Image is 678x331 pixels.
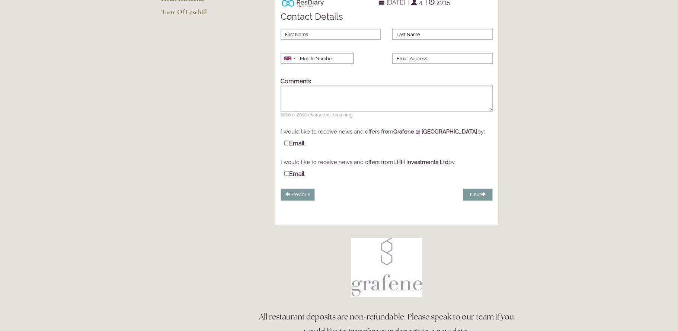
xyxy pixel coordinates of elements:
input: Email [284,171,289,176]
button: Previous [281,189,315,201]
div: A Valid Telephone Number is Required [275,49,387,68]
input: A Valid Telephone Number is Required [281,53,354,64]
div: A Valid Email is Required [387,49,498,68]
input: A Valid Email is Required [392,53,493,64]
h4: Contact Details [281,12,493,22]
label: Email [284,139,304,147]
strong: LHH Investments Ltd [393,159,448,165]
img: Book a table at Grafene Restaurant @ Losehill [351,238,422,297]
div: I would like to receive news and offers from by: [281,128,493,135]
input: A First Name is Required [281,29,381,40]
input: Email [284,141,289,145]
input: A Last Name is Required [392,29,493,40]
div: A Last Name is Required [387,25,498,44]
div: A First Name is Required [275,25,387,44]
span: 2000 of 2000 characters remaining [281,112,493,118]
div: I would like to receive news and offers from by: [281,159,493,165]
a: Taste Of Losehill [161,8,232,21]
strong: Grafene @ [GEOGRAPHIC_DATA] [393,128,477,135]
label: Email [284,170,304,177]
div: United Kingdom: +44 [281,53,298,64]
button: Next [463,189,493,201]
label: Comments [281,78,311,85]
